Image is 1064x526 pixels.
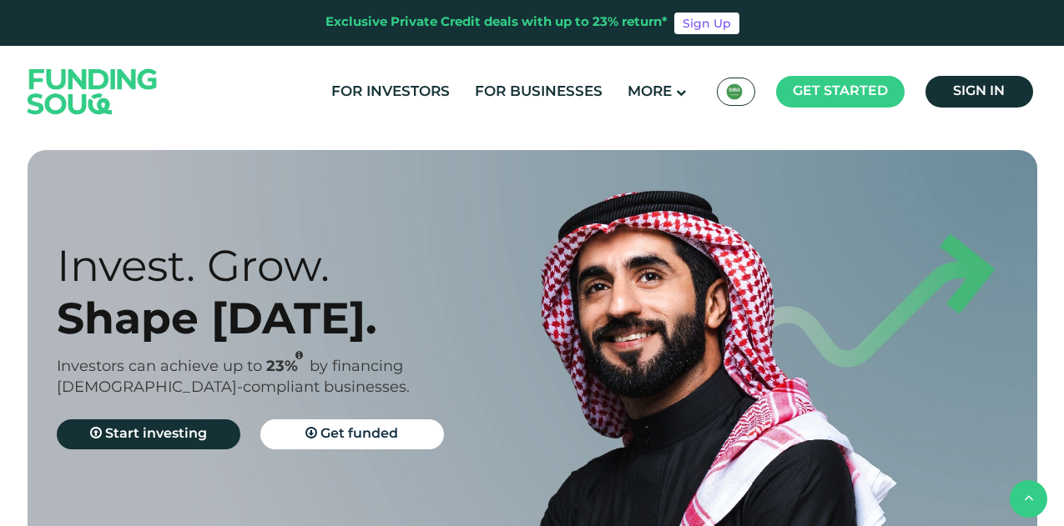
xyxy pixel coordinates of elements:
[471,78,607,106] a: For Businesses
[925,76,1033,108] a: Sign in
[674,13,739,34] a: Sign Up
[628,85,672,99] span: More
[1010,480,1047,518] button: back
[57,239,562,292] div: Invest. Grow.
[327,78,454,106] a: For Investors
[953,85,1005,98] span: Sign in
[57,419,240,449] a: Start investing
[295,351,303,360] i: 23% IRR (expected) ~ 15% Net yield (expected)
[57,292,562,344] div: Shape [DATE].
[320,428,398,440] span: Get funded
[57,359,410,395] span: by financing [DEMOGRAPHIC_DATA]-compliant businesses.
[726,83,743,100] img: SA Flag
[105,428,207,440] span: Start investing
[57,359,262,374] span: Investors can achieve up to
[260,419,444,449] a: Get funded
[793,85,888,98] span: Get started
[11,49,174,133] img: Logo
[325,13,668,33] div: Exclusive Private Credit deals with up to 23% return*
[266,359,310,374] span: 23%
